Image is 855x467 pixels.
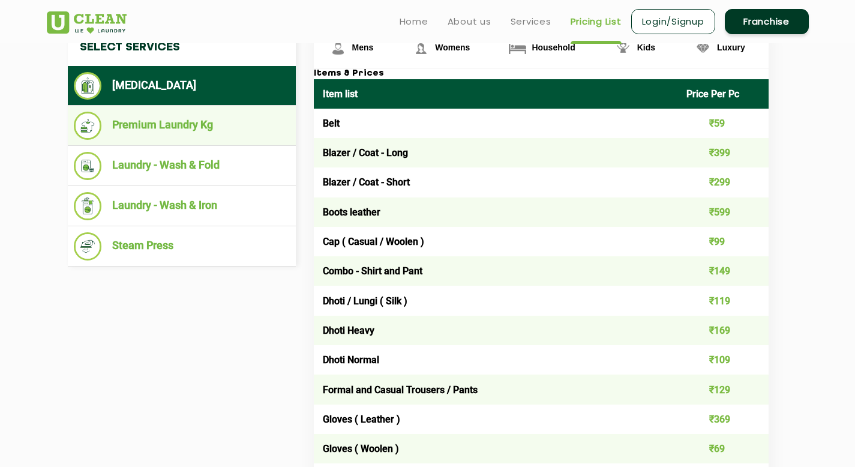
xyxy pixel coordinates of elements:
td: ₹149 [677,256,769,286]
td: Cap ( Casual / Woolen ) [314,227,678,256]
td: ₹299 [677,167,769,197]
h3: Items & Prices [314,68,769,79]
span: Kids [637,43,655,52]
li: Laundry - Wash & Iron [74,192,290,220]
li: Premium Laundry Kg [74,112,290,140]
img: Kids [613,38,634,59]
h4: Select Services [68,29,296,66]
li: [MEDICAL_DATA] [74,72,290,100]
img: Laundry - Wash & Fold [74,152,102,180]
td: ₹399 [677,138,769,167]
li: Steam Press [74,232,290,261]
span: Womens [435,43,470,52]
a: Pricing List [571,14,622,29]
a: Home [400,14,428,29]
img: UClean Laundry and Dry Cleaning [47,11,127,34]
span: Mens [352,43,374,52]
td: ₹369 [677,405,769,434]
th: Item list [314,79,678,109]
td: Blazer / Coat - Long [314,138,678,167]
img: Premium Laundry Kg [74,112,102,140]
span: Luxury [717,43,745,52]
td: ₹599 [677,197,769,227]
td: ₹69 [677,434,769,463]
a: Services [511,14,551,29]
a: Franchise [725,9,809,34]
li: Laundry - Wash & Fold [74,152,290,180]
td: Dhoti Heavy [314,316,678,345]
img: Womens [410,38,431,59]
td: Gloves ( Leather ) [314,405,678,434]
td: Formal and Casual Trousers / Pants [314,375,678,404]
img: Laundry - Wash & Iron [74,192,102,220]
img: Luxury [692,38,713,59]
td: ₹59 [677,109,769,138]
td: Boots leather [314,197,678,227]
td: Dhoti / Lungi ( Silk ) [314,286,678,315]
td: Gloves ( Woolen ) [314,434,678,463]
td: Dhoti Normal [314,345,678,375]
td: ₹109 [677,345,769,375]
td: Belt [314,109,678,138]
span: Household [532,43,575,52]
td: ₹129 [677,375,769,404]
img: Mens [328,38,349,59]
a: Login/Signup [631,9,715,34]
td: ₹99 [677,227,769,256]
th: Price Per Pc [677,79,769,109]
a: About us [448,14,491,29]
td: Blazer / Coat - Short [314,167,678,197]
img: Steam Press [74,232,102,261]
img: Dry Cleaning [74,72,102,100]
td: Combo - Shirt and Pant [314,256,678,286]
td: ₹119 [677,286,769,315]
img: Household [507,38,528,59]
td: ₹169 [677,316,769,345]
